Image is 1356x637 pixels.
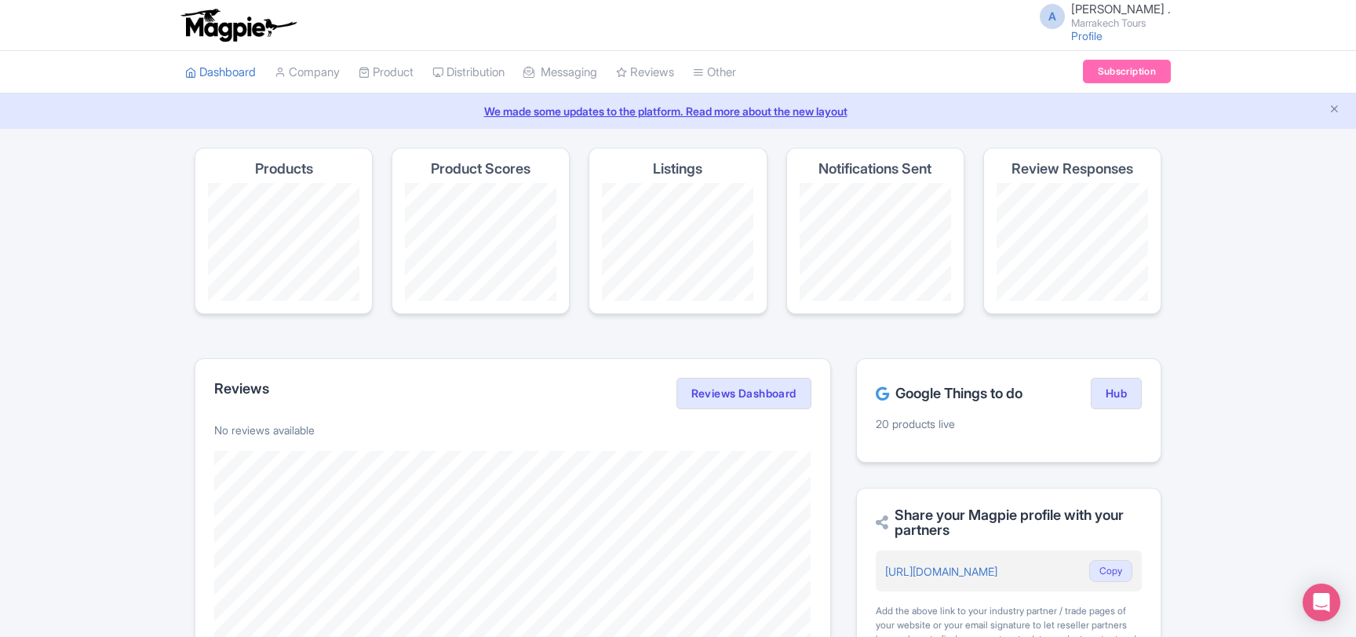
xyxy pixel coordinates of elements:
[876,386,1022,401] h2: Google Things to do
[214,381,269,397] h2: Reviews
[431,161,530,177] h4: Product Scores
[185,51,256,94] a: Dashboard
[255,161,313,177] h4: Products
[1071,29,1103,42] a: Profile
[693,51,736,94] a: Other
[275,51,340,94] a: Company
[214,422,811,438] p: No reviews available
[885,565,997,578] a: [URL][DOMAIN_NAME]
[818,161,931,177] h4: Notifications Sent
[876,416,1142,432] p: 20 products live
[1030,3,1171,28] a: A [PERSON_NAME] . Marrakech Tours
[359,51,414,94] a: Product
[1089,560,1132,582] button: Copy
[1040,4,1065,29] span: A
[1303,584,1340,621] div: Open Intercom Messenger
[676,378,811,409] a: Reviews Dashboard
[177,8,299,42] img: logo-ab69f6fb50320c5b225c76a69d11143b.png
[653,161,702,177] h4: Listings
[523,51,597,94] a: Messaging
[616,51,674,94] a: Reviews
[1083,60,1171,83] a: Subscription
[1012,161,1133,177] h4: Review Responses
[1071,18,1171,28] small: Marrakech Tours
[1071,2,1171,16] span: [PERSON_NAME] .
[1329,101,1340,119] button: Close announcement
[1091,378,1142,409] a: Hub
[432,51,505,94] a: Distribution
[9,103,1347,119] a: We made some updates to the platform. Read more about the new layout
[876,507,1142,539] h2: Share your Magpie profile with your partners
